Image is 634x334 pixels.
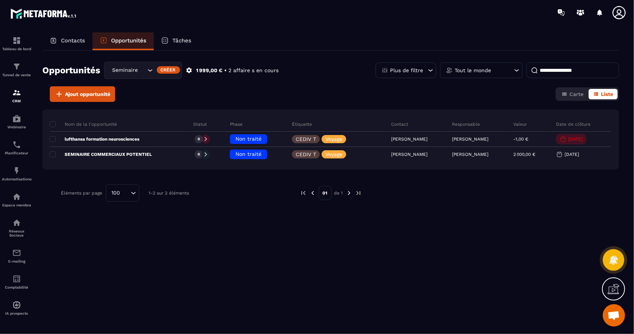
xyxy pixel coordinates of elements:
p: Plus de filtre [390,68,423,73]
p: Statut [193,121,207,127]
p: Webinaire [2,125,32,129]
a: schedulerschedulerPlanificateur [2,135,32,161]
button: Carte [557,89,588,99]
p: Voyage [325,152,342,157]
p: • [224,67,227,74]
img: prev [300,190,307,196]
span: 100 [109,189,123,197]
a: Contacts [42,32,92,50]
a: Tâches [154,32,199,50]
p: 01 [319,186,332,200]
img: social-network [12,218,21,227]
a: automationsautomationsAutomatisations [2,161,32,187]
p: Voyage [325,137,342,142]
p: Nom de la l'opportunité [50,121,117,127]
a: accountantaccountantComptabilité [2,269,32,295]
p: -1,00 € [513,137,528,142]
p: SEMINAIRE COMMERCIAUX POTENTIEL [50,151,152,157]
a: formationformationTableau de bord [2,30,32,57]
span: Seminaire neurosciences B1 [111,66,138,74]
p: Tout le monde [455,68,491,73]
p: [DATE] [565,152,579,157]
p: Étiquette [292,121,312,127]
img: automations [12,301,21,309]
p: CRM [2,99,32,103]
img: prev [309,190,316,196]
p: [DATE] [568,137,583,142]
a: social-networksocial-networkRéseaux Sociaux [2,213,32,243]
p: Automatisations [2,177,32,181]
p: Contacts [61,37,85,44]
a: emailemailE-mailing [2,243,32,269]
div: Search for option [104,62,182,79]
p: 1 999,00 € [196,67,222,74]
p: lufthansa formation neurosciences [50,136,139,142]
p: Tableau de bord [2,47,32,51]
p: Tâches [172,37,191,44]
p: 2 affaire s en cours [228,67,279,74]
img: automations [12,166,21,175]
span: Non traité [235,136,261,142]
p: 0 [198,137,200,142]
p: CEDIV T [296,137,316,142]
a: Ouvrir le chat [603,304,625,327]
a: formationformationCRM [2,83,32,109]
img: logo [10,7,77,20]
button: Ajout opportunité [50,86,115,102]
img: formation [12,62,21,71]
img: next [346,190,352,196]
p: [PERSON_NAME] [452,137,488,142]
p: [PERSON_NAME] [452,152,488,157]
button: Liste [589,89,618,99]
img: automations [12,114,21,123]
span: Liste [601,91,613,97]
p: Espace membre [2,203,32,207]
p: CEDIV T [296,152,316,157]
p: Valeur [513,121,527,127]
p: Date de clôture [556,121,591,127]
p: Planificateur [2,151,32,155]
p: E-mailing [2,259,32,263]
p: Réseaux Sociaux [2,229,32,237]
img: formation [12,88,21,97]
p: Opportunités [111,37,146,44]
p: Responsable [452,121,480,127]
p: Phase [230,121,243,127]
span: Carte [569,91,583,97]
img: scheduler [12,140,21,149]
p: IA prospects [2,311,32,315]
p: Comptabilité [2,285,32,289]
a: automationsautomationsWebinaire [2,109,32,135]
img: email [12,248,21,257]
img: next [355,190,362,196]
p: 0 [198,152,200,157]
div: Créer [157,66,180,74]
p: 2 000,00 € [513,152,535,157]
a: formationformationTunnel de vente [2,57,32,83]
img: formation [12,36,21,45]
h2: Opportunités [42,63,100,78]
span: Non traité [235,151,261,157]
p: Éléments par page [61,190,102,196]
div: Search for option [106,184,139,202]
a: automationsautomationsEspace membre [2,187,32,213]
a: Opportunités [92,32,154,50]
img: accountant [12,274,21,283]
p: Tunnel de vente [2,73,32,77]
img: automations [12,192,21,201]
p: Contact [391,121,408,127]
p: 1-2 sur 2 éléments [149,190,189,196]
span: Ajout opportunité [65,90,110,98]
input: Search for option [123,189,129,197]
p: de 1 [334,190,343,196]
input: Search for option [138,66,146,74]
